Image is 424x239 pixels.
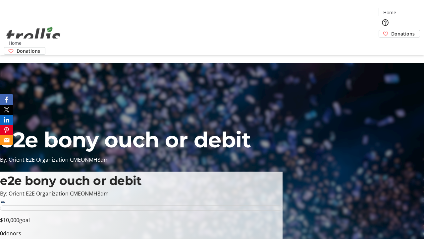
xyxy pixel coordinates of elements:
[379,16,392,29] button: Help
[391,30,415,37] span: Donations
[379,9,400,16] a: Home
[379,30,420,38] a: Donations
[4,47,45,55] a: Donations
[383,9,396,16] span: Home
[9,40,22,46] span: Home
[379,38,392,51] button: Cart
[4,19,63,52] img: Orient E2E Organization CMEONMH8dm's Logo
[4,40,26,46] a: Home
[17,47,40,54] span: Donations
